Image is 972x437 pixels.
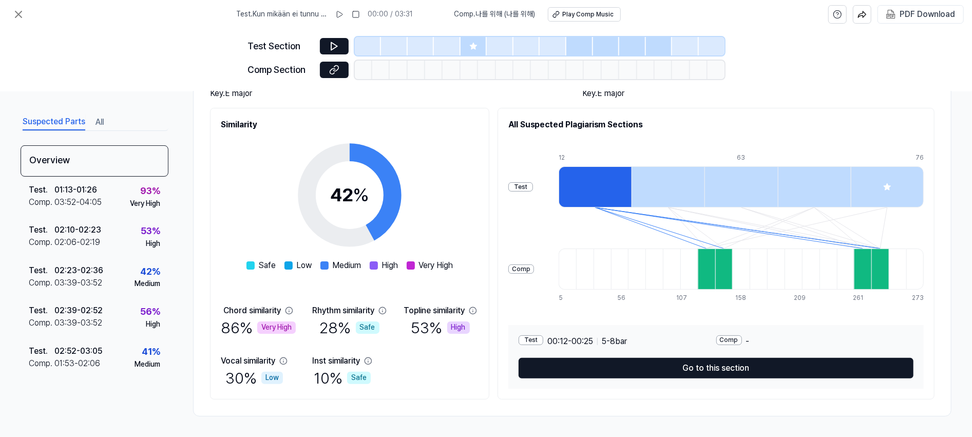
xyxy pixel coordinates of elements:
[29,184,54,196] div: Test .
[563,10,614,19] div: Play Comp Music
[221,317,296,338] div: 86 %
[404,305,465,317] div: Topline similarity
[135,279,160,289] div: Medium
[23,114,85,130] button: Suspected Parts
[716,335,742,345] div: Comp
[257,321,296,334] div: Very High
[140,184,160,199] div: 93 %
[54,184,97,196] div: 01:13 - 01:26
[54,357,100,370] div: 01:53 - 02:06
[857,10,867,19] img: share
[833,9,842,20] svg: help
[29,224,54,236] div: Test .
[312,355,360,367] div: Inst similarity
[314,367,371,389] div: 10 %
[29,236,54,249] div: Comp .
[29,357,54,370] div: Comp .
[141,224,160,239] div: 53 %
[54,317,102,329] div: 03:39 - 03:52
[508,119,924,131] h2: All Suspected Plagiarism Sections
[140,264,160,279] div: 42 %
[221,119,479,131] h2: Similarity
[828,5,847,24] button: help
[447,321,470,334] div: High
[130,199,160,209] div: Very High
[221,355,275,367] div: Vocal similarity
[519,358,913,378] button: Go to this section
[146,319,160,330] div: High
[368,9,413,20] div: 00:00 / 03:31
[382,259,398,272] span: High
[735,294,753,302] div: 158
[900,8,955,21] div: PDF Download
[547,335,593,348] span: 00:12 - 00:25
[54,277,102,289] div: 03:39 - 03:52
[347,372,371,384] div: Safe
[312,305,374,317] div: Rhythm similarity
[135,359,160,370] div: Medium
[248,39,314,54] div: Test Section
[96,114,104,130] button: All
[237,9,327,20] span: Test . Kun mikään ei tunnu miltään
[29,317,54,329] div: Comp .
[142,345,160,359] div: 41 %
[29,305,54,317] div: Test .
[330,181,369,209] div: 42
[146,239,160,249] div: High
[259,259,276,272] span: Safe
[794,294,812,302] div: 209
[248,63,314,78] div: Comp Section
[583,87,935,100] div: Key. E major
[548,7,621,22] button: Play Comp Music
[333,259,361,272] span: Medium
[618,294,635,302] div: 56
[353,184,369,206] span: %
[54,196,102,208] div: 03:52 - 04:05
[54,264,103,277] div: 02:23 - 02:36
[29,345,54,357] div: Test .
[411,317,470,338] div: 53 %
[519,335,543,345] div: Test
[54,224,101,236] div: 02:10 - 02:23
[261,372,283,384] div: Low
[454,9,536,20] span: Comp . 나를 위해 (나를 위해)
[853,294,870,302] div: 261
[884,6,957,23] button: PDF Download
[54,305,103,317] div: 02:39 - 02:52
[140,305,160,319] div: 56 %
[676,294,694,302] div: 107
[419,259,453,272] span: Very High
[54,345,102,357] div: 02:52 - 03:05
[29,196,54,208] div: Comp .
[912,294,924,302] div: 273
[508,264,534,274] div: Comp
[602,335,627,348] span: 5 - 8 bar
[737,154,810,162] div: 63
[716,335,914,348] div: -
[320,317,379,338] div: 28 %
[559,154,632,162] div: 12
[297,259,312,272] span: Low
[508,182,533,192] div: Test
[29,264,54,277] div: Test .
[886,10,895,19] img: PDF Download
[916,154,924,162] div: 76
[559,294,576,302] div: 5
[29,277,54,289] div: Comp .
[223,305,281,317] div: Chord similarity
[21,145,168,177] div: Overview
[54,236,100,249] div: 02:06 - 02:19
[356,321,379,334] div: Safe
[210,87,562,100] div: Key. E major
[225,367,283,389] div: 30 %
